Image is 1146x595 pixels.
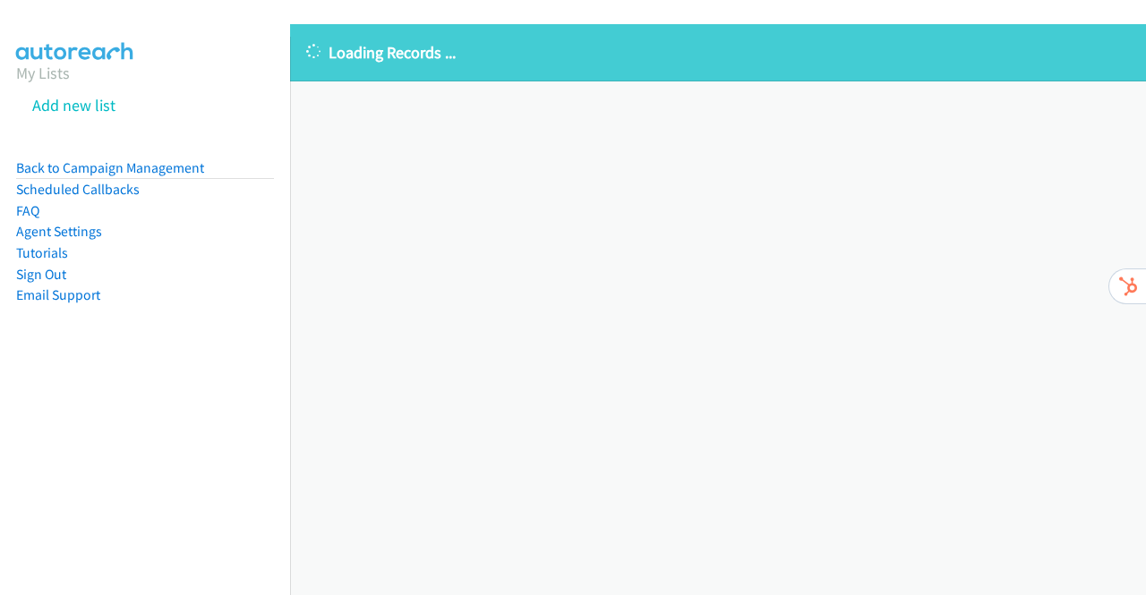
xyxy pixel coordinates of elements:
a: FAQ [16,202,39,219]
a: Add new list [32,95,115,115]
a: Agent Settings [16,223,102,240]
a: Scheduled Callbacks [16,181,140,198]
p: Loading Records ... [306,40,1130,64]
a: Tutorials [16,244,68,261]
a: Back to Campaign Management [16,159,204,176]
a: My Lists [16,63,70,83]
a: Email Support [16,286,100,303]
a: Sign Out [16,266,66,283]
